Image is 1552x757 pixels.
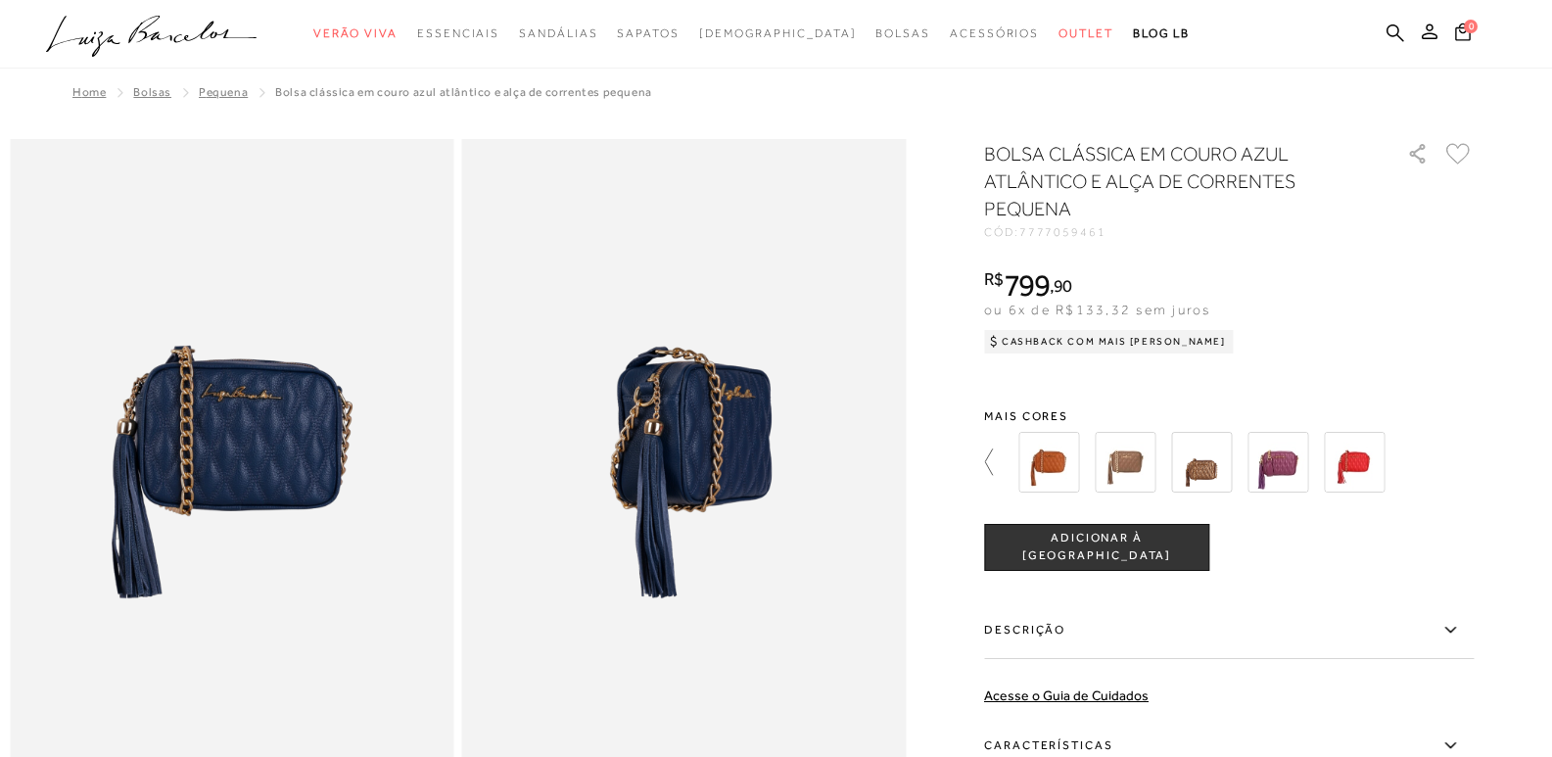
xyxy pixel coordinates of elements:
[875,16,930,52] a: categoryNavScreenReaderText
[699,26,857,40] span: [DEMOGRAPHIC_DATA]
[519,26,597,40] span: Sandálias
[519,16,597,52] a: categoryNavScreenReaderText
[199,85,248,99] a: Pequena
[984,602,1474,659] label: Descrição
[984,524,1209,571] button: ADICIONAR À [GEOGRAPHIC_DATA]
[313,16,398,52] a: categoryNavScreenReaderText
[984,270,1004,288] i: R$
[984,410,1474,422] span: Mais cores
[950,16,1039,52] a: categoryNavScreenReaderText
[699,16,857,52] a: noSubCategoriesText
[72,85,106,99] a: Home
[1247,432,1308,493] img: BOLSA CLÁSSICA EM COURO TINTO E ALÇA DE CORRENTES PEQUENA
[1018,432,1079,493] img: BOLSA CLÁSSICA EM COURO LARANJA GINGER E ALÇA DE CORRENTES PEQUENA
[984,302,1210,317] span: ou 6x de R$133,32 sem juros
[985,530,1208,564] span: ADICIONAR À [GEOGRAPHIC_DATA]
[133,85,171,99] a: Bolsas
[1095,432,1155,493] img: BOLSA CLÁSSICA EM COURO MARROM E ALÇA DE CORRENTES PEQUENA
[875,26,930,40] span: Bolsas
[1058,26,1113,40] span: Outlet
[950,26,1039,40] span: Acessórios
[984,330,1234,354] div: Cashback com Mais [PERSON_NAME]
[617,16,679,52] a: categoryNavScreenReaderText
[1324,432,1385,493] img: BOLSA CLÁSSICA EM COURO VERMELHO PEPPER E ALÇA DE CORRENTES PEQUENA
[1054,275,1072,296] span: 90
[1133,16,1190,52] a: BLOG LB
[1449,22,1477,48] button: 0
[275,85,652,99] span: BOLSA CLÁSSICA EM COURO AZUL ATLÂNTICO E ALÇA DE CORRENTES PEQUENA
[1464,20,1478,33] span: 0
[1019,225,1106,239] span: 7777059461
[984,687,1149,703] a: Acesse o Guia de Cuidados
[1058,16,1113,52] a: categoryNavScreenReaderText
[1004,267,1050,303] span: 799
[417,26,499,40] span: Essenciais
[1133,26,1190,40] span: BLOG LB
[984,226,1376,238] div: CÓD:
[617,26,679,40] span: Sapatos
[984,140,1351,222] h1: BOLSA CLÁSSICA EM COURO AZUL ATLÂNTICO E ALÇA DE CORRENTES PEQUENA
[417,16,499,52] a: categoryNavScreenReaderText
[1050,277,1072,295] i: ,
[313,26,398,40] span: Verão Viva
[1171,432,1232,493] img: BOLSA CLÁSSICA EM COURO METALIZADO OURO VELHO E ALÇA DE CORRENTES PEQUENA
